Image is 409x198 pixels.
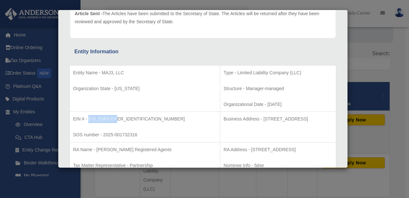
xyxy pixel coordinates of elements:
p: Tax Matter Representative - Partnership [73,162,217,170]
p: Structure - Manager-managed [224,85,333,93]
p: Business Address - [STREET_ADDRESS] [224,115,333,123]
p: EIN # - [US_EMPLOYER_IDENTIFICATION_NUMBER] [73,115,217,123]
p: Organizational Date - [DATE] [224,100,333,109]
div: Entity Information [74,47,331,56]
p: Organization State - [US_STATE] [73,85,217,93]
p: Entity Name - MAJ3, LLC [73,69,217,77]
span: Article Sent - [75,11,102,16]
p: SOS number - 2025-001732316 [73,131,217,139]
p: Nominee Info - false [224,162,333,170]
p: RA Address - [STREET_ADDRESS] [224,146,333,154]
p: Type - Limited Liability Company (LLC) [224,69,333,77]
p: The Articles have been submitted to the Secretary of State. The Articles will be returned after t... [75,10,331,26]
p: RA Name - [PERSON_NAME] Registered Agents [73,146,217,154]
